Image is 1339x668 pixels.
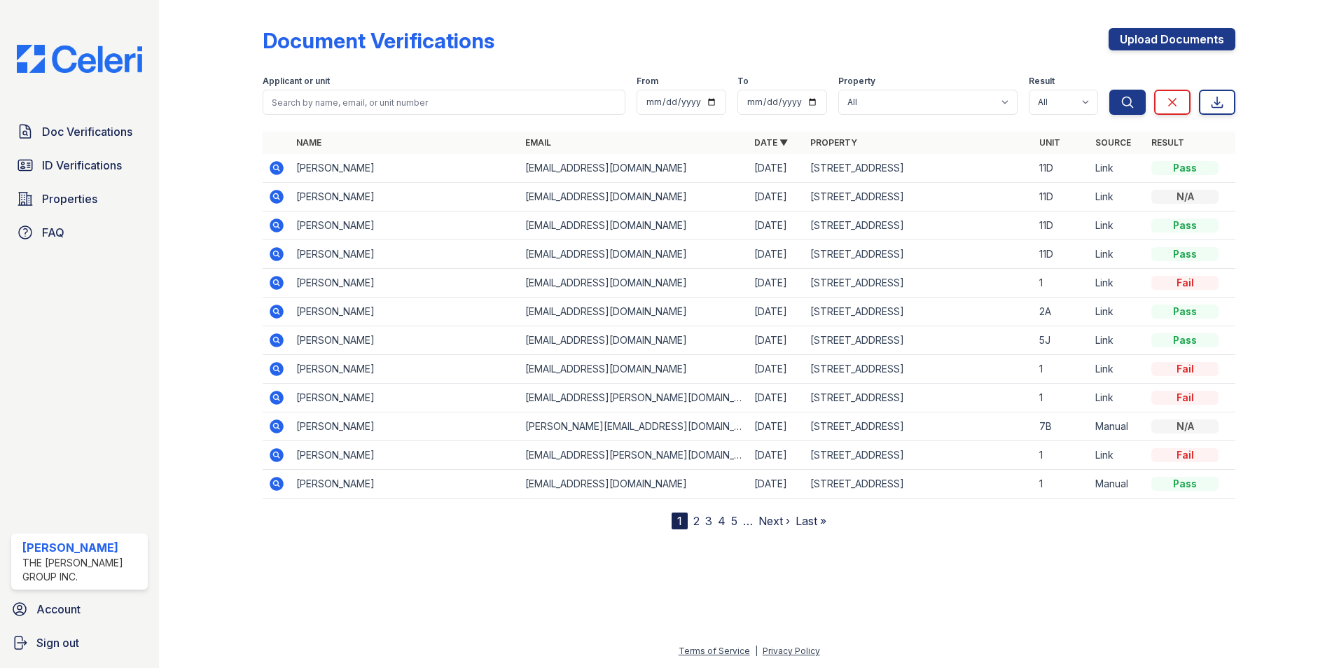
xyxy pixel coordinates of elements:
[1090,183,1146,211] td: Link
[1151,391,1219,405] div: Fail
[1090,211,1146,240] td: Link
[42,123,132,140] span: Doc Verifications
[1151,161,1219,175] div: Pass
[36,601,81,618] span: Account
[525,137,551,148] a: Email
[1151,190,1219,204] div: N/A
[805,154,1034,183] td: [STREET_ADDRESS]
[763,646,820,656] a: Privacy Policy
[805,326,1034,355] td: [STREET_ADDRESS]
[749,384,805,412] td: [DATE]
[737,76,749,87] label: To
[1090,154,1146,183] td: Link
[805,298,1034,326] td: [STREET_ADDRESS]
[1151,305,1219,319] div: Pass
[1090,355,1146,384] td: Link
[810,137,857,148] a: Property
[520,326,749,355] td: [EMAIL_ADDRESS][DOMAIN_NAME]
[520,183,749,211] td: [EMAIL_ADDRESS][DOMAIN_NAME]
[520,211,749,240] td: [EMAIL_ADDRESS][DOMAIN_NAME]
[1034,298,1090,326] td: 2A
[749,441,805,470] td: [DATE]
[520,355,749,384] td: [EMAIL_ADDRESS][DOMAIN_NAME]
[1109,28,1235,50] a: Upload Documents
[718,514,726,528] a: 4
[805,470,1034,499] td: [STREET_ADDRESS]
[705,514,712,528] a: 3
[520,470,749,499] td: [EMAIL_ADDRESS][DOMAIN_NAME]
[805,441,1034,470] td: [STREET_ADDRESS]
[838,76,875,87] label: Property
[291,183,520,211] td: [PERSON_NAME]
[749,412,805,441] td: [DATE]
[749,240,805,269] td: [DATE]
[291,384,520,412] td: [PERSON_NAME]
[1151,333,1219,347] div: Pass
[805,412,1034,441] td: [STREET_ADDRESS]
[749,269,805,298] td: [DATE]
[291,441,520,470] td: [PERSON_NAME]
[749,470,805,499] td: [DATE]
[520,298,749,326] td: [EMAIL_ADDRESS][DOMAIN_NAME]
[805,240,1034,269] td: [STREET_ADDRESS]
[520,154,749,183] td: [EMAIL_ADDRESS][DOMAIN_NAME]
[1151,477,1219,491] div: Pass
[6,629,153,657] a: Sign out
[1034,355,1090,384] td: 1
[520,240,749,269] td: [EMAIL_ADDRESS][DOMAIN_NAME]
[1034,326,1090,355] td: 5J
[796,514,826,528] a: Last »
[1151,137,1184,148] a: Result
[1090,384,1146,412] td: Link
[805,355,1034,384] td: [STREET_ADDRESS]
[1090,326,1146,355] td: Link
[263,28,494,53] div: Document Verifications
[291,298,520,326] td: [PERSON_NAME]
[6,45,153,73] img: CE_Logo_Blue-a8612792a0a2168367f1c8372b55b34899dd931a85d93a1a3d3e32e68fde9ad4.png
[1095,137,1131,148] a: Source
[754,137,788,148] a: Date ▼
[11,151,148,179] a: ID Verifications
[291,269,520,298] td: [PERSON_NAME]
[6,595,153,623] a: Account
[1090,240,1146,269] td: Link
[758,514,790,528] a: Next ›
[1151,218,1219,232] div: Pass
[749,154,805,183] td: [DATE]
[1034,384,1090,412] td: 1
[749,355,805,384] td: [DATE]
[520,384,749,412] td: [EMAIL_ADDRESS][PERSON_NAME][DOMAIN_NAME]
[296,137,321,148] a: Name
[11,118,148,146] a: Doc Verifications
[291,326,520,355] td: [PERSON_NAME]
[749,298,805,326] td: [DATE]
[1151,419,1219,433] div: N/A
[749,211,805,240] td: [DATE]
[42,190,97,207] span: Properties
[731,514,737,528] a: 5
[749,183,805,211] td: [DATE]
[1034,240,1090,269] td: 11D
[672,513,688,529] div: 1
[291,211,520,240] td: [PERSON_NAME]
[1034,269,1090,298] td: 1
[1029,76,1055,87] label: Result
[22,556,142,584] div: The [PERSON_NAME] Group Inc.
[520,441,749,470] td: [EMAIL_ADDRESS][PERSON_NAME][DOMAIN_NAME]
[291,355,520,384] td: [PERSON_NAME]
[1034,441,1090,470] td: 1
[36,634,79,651] span: Sign out
[1151,448,1219,462] div: Fail
[1151,362,1219,376] div: Fail
[637,76,658,87] label: From
[1034,470,1090,499] td: 1
[291,240,520,269] td: [PERSON_NAME]
[1039,137,1060,148] a: Unit
[805,384,1034,412] td: [STREET_ADDRESS]
[1090,298,1146,326] td: Link
[42,157,122,174] span: ID Verifications
[679,646,750,656] a: Terms of Service
[805,269,1034,298] td: [STREET_ADDRESS]
[1090,269,1146,298] td: Link
[693,514,700,528] a: 2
